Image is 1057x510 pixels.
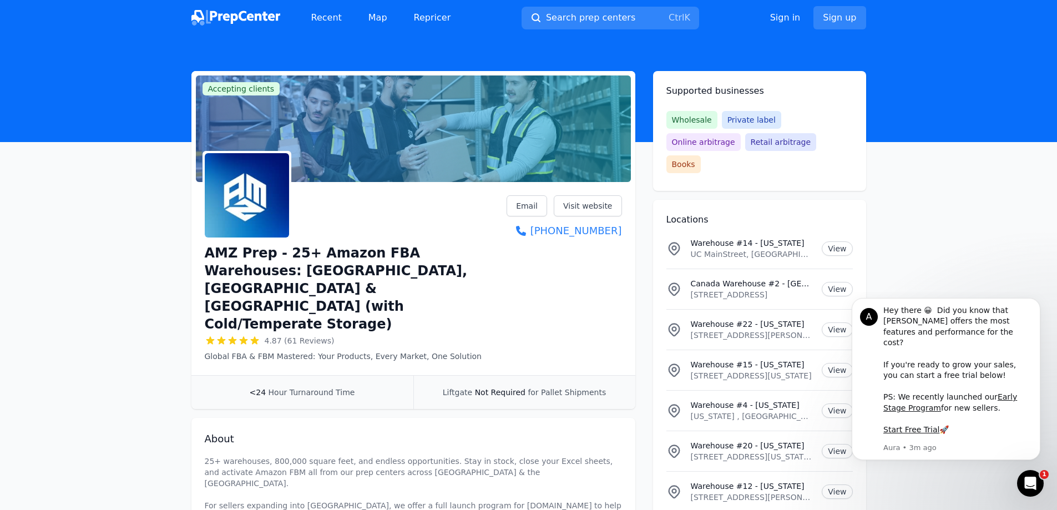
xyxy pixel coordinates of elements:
[522,7,699,29] button: Search prep centersCtrlK
[822,403,852,418] a: View
[691,278,813,289] p: Canada Warehouse #2 - [GEOGRAPHIC_DATA]
[822,322,852,337] a: View
[1040,470,1049,479] span: 1
[405,7,460,29] a: Repricer
[666,213,853,226] h2: Locations
[265,335,335,346] span: 4.87 (61 Reviews)
[770,11,801,24] a: Sign in
[554,195,622,216] a: Visit website
[822,484,852,499] a: View
[835,292,1057,480] iframe: Intercom notifications message
[691,319,813,330] p: Warehouse #22 - [US_STATE]
[528,388,606,397] span: for Pallet Shipments
[203,82,280,95] span: Accepting clients
[205,351,507,362] p: Global FBA & FBM Mastered: Your Products, Every Market, One Solution
[443,388,472,397] span: Liftgate
[722,111,781,129] span: Private label
[507,223,621,239] a: [PHONE_NUMBER]
[822,241,852,256] a: View
[691,289,813,300] p: [STREET_ADDRESS]
[822,363,852,377] a: View
[302,7,351,29] a: Recent
[691,400,813,411] p: Warehouse #4 - [US_STATE]
[813,6,866,29] a: Sign up
[691,481,813,492] p: Warehouse #12 - [US_STATE]
[691,370,813,381] p: [STREET_ADDRESS][US_STATE]
[691,440,813,451] p: Warehouse #20 - [US_STATE]
[205,244,507,333] h1: AMZ Prep - 25+ Amazon FBA Warehouses: [GEOGRAPHIC_DATA], [GEOGRAPHIC_DATA] & [GEOGRAPHIC_DATA] (w...
[507,195,547,216] a: Email
[250,388,266,397] span: <24
[205,153,289,238] img: AMZ Prep - 25+ Amazon FBA Warehouses: US, Canada & UK (with Cold/Temperate Storage)
[691,249,813,260] p: UC MainStreet, [GEOGRAPHIC_DATA], [GEOGRAPHIC_DATA], [US_STATE][GEOGRAPHIC_DATA], [GEOGRAPHIC_DATA]
[269,388,355,397] span: Hour Turnaround Time
[205,431,622,447] h2: About
[745,133,816,151] span: Retail arbitrage
[691,359,813,370] p: Warehouse #15 - [US_STATE]
[1017,470,1044,497] iframe: Intercom live chat
[691,411,813,422] p: [US_STATE] , [GEOGRAPHIC_DATA]
[360,7,396,29] a: Map
[691,451,813,462] p: [STREET_ADDRESS][US_STATE][US_STATE]
[684,12,690,23] kbd: K
[822,282,852,296] a: View
[666,133,741,151] span: Online arbitrage
[691,330,813,341] p: [STREET_ADDRESS][PERSON_NAME][US_STATE]
[666,155,701,173] span: Books
[691,492,813,503] p: [STREET_ADDRESS][PERSON_NAME][US_STATE]
[669,12,684,23] kbd: Ctrl
[666,111,717,129] span: Wholesale
[691,238,813,249] p: Warehouse #14 - [US_STATE]
[822,444,852,458] a: View
[666,84,853,98] h2: Supported businesses
[546,11,635,24] span: Search prep centers
[191,10,280,26] img: PrepCenter
[475,388,525,397] span: Not Required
